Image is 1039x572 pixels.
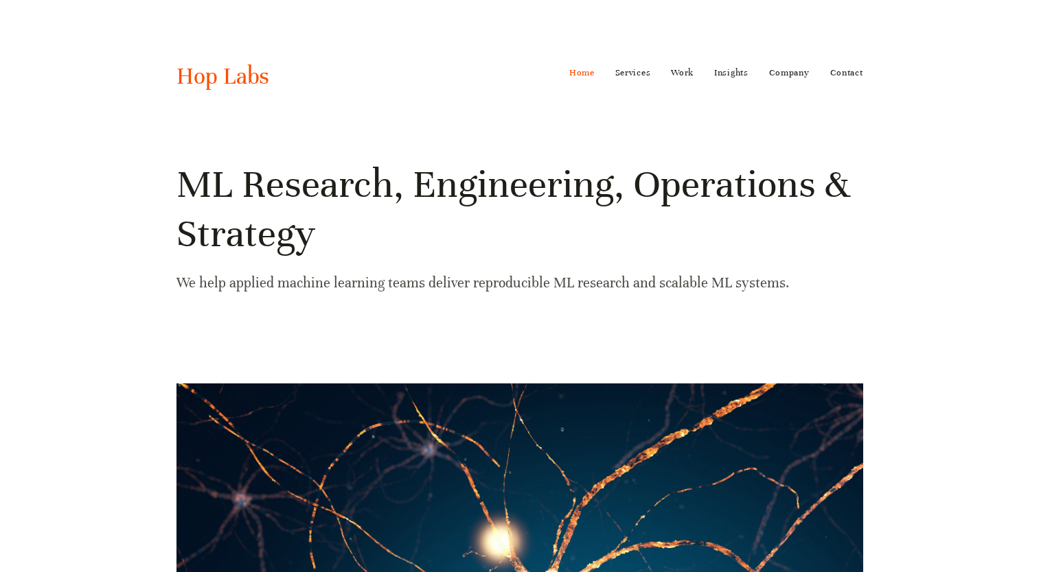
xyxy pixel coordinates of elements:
a: Hop Labs [176,62,269,91]
h1: ML Research, Engineering, Operations & Strategy [176,160,863,259]
a: Contact [830,62,863,84]
a: Home [569,62,595,84]
a: Insights [714,62,749,84]
p: We help applied machine learning teams deliver reproducible ML research and scalable ML systems. [176,271,863,295]
a: Work [671,62,694,84]
a: Services [615,62,651,84]
a: Company [769,62,810,84]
